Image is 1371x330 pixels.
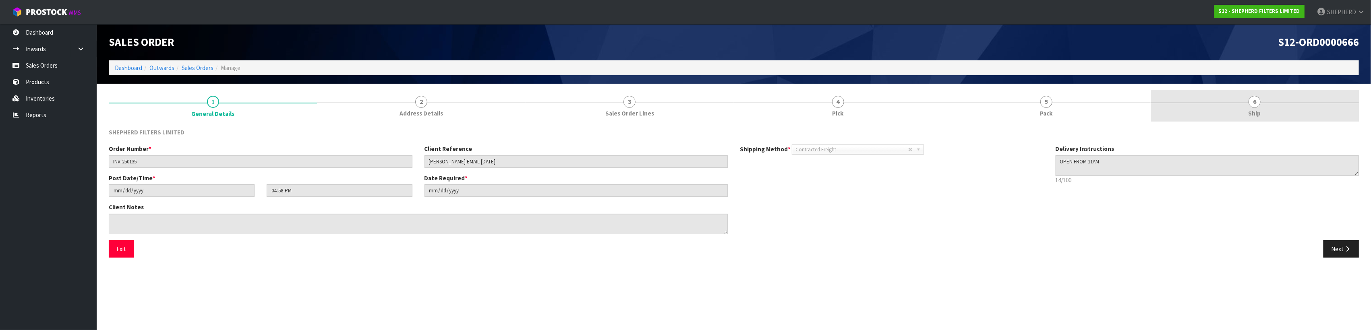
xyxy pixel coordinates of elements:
[425,174,468,182] label: Date Required
[207,96,219,108] span: 1
[109,35,174,49] span: Sales Order
[12,7,22,17] img: cube-alt.png
[623,96,636,108] span: 3
[1249,109,1261,118] span: Ship
[191,109,234,118] span: General Details
[415,96,427,108] span: 2
[1056,144,1114,153] label: Delivery Instructions
[425,144,472,153] label: Client Reference
[795,145,908,155] span: Contracted Freight
[182,64,213,72] a: Sales Orders
[1219,8,1300,14] strong: S12 - SHEPHERD FILTERS LIMITED
[605,109,654,118] span: Sales Order Lines
[26,7,67,17] span: ProStock
[1040,109,1052,118] span: Pack
[833,109,844,118] span: Pick
[1327,8,1356,16] span: SHEPHERD
[1323,240,1359,258] button: Next
[1249,96,1261,108] span: 6
[68,9,81,16] small: WMS
[115,64,142,72] a: Dashboard
[109,122,1359,264] span: General Details
[109,128,184,136] span: SHEPHERD FILTERS LIMITED
[1040,96,1052,108] span: 5
[740,145,791,153] label: Shipping Method
[425,155,728,168] input: Client Reference
[400,109,443,118] span: Address Details
[832,96,844,108] span: 4
[1278,35,1359,49] span: S12-ORD0000666
[149,64,174,72] a: Outwards
[1056,176,1359,184] p: 14/100
[221,64,240,72] span: Manage
[109,155,412,168] input: Order Number
[109,174,155,182] label: Post Date/Time
[109,240,134,258] button: Exit
[109,144,151,153] label: Order Number
[109,203,144,211] label: Client Notes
